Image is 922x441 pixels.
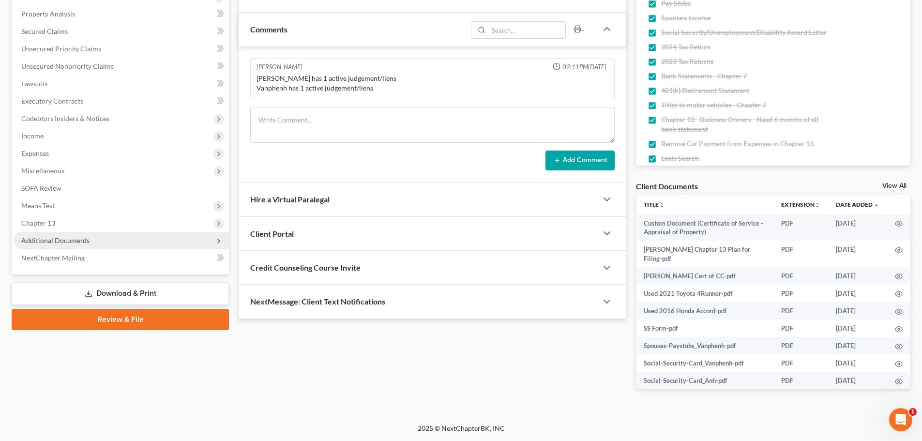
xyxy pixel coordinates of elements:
[828,337,887,354] td: [DATE]
[636,372,773,389] td: Social-Security-Card_Anh-pdf
[21,236,90,244] span: Additional Documents
[636,302,773,319] td: Used 2016 Honda Accord-pdf
[661,100,766,110] span: Titles to motor vehicles - Chapter 7
[21,184,61,192] span: SOFA Review
[661,71,747,81] span: Bank Statements - Chapter 7
[636,319,773,337] td: SS Form-pdf
[828,267,887,285] td: [DATE]
[661,153,699,163] span: Lexis Search
[21,79,47,88] span: Lawsuits
[250,297,385,306] span: NextMessage: Client Text Notifications
[773,285,828,302] td: PDF
[909,408,917,416] span: 1
[661,13,710,23] span: Spouse's Income
[21,97,83,105] span: Executory Contracts
[773,319,828,337] td: PDF
[773,337,828,354] td: PDF
[781,201,820,208] a: Extensionunfold_more
[14,23,229,40] a: Secured Claims
[21,27,68,35] span: Secured Claims
[636,214,773,241] td: Custom Document (Certificate of Service - Appraisal of Property)
[250,195,330,204] span: Hire a Virtual Paralegal
[773,241,828,267] td: PDF
[828,372,887,389] td: [DATE]
[882,182,907,189] a: View All
[661,115,833,134] span: Chapter 13 - Business Owners - Need 6 months of all bank statement
[815,202,820,208] i: unfold_more
[836,201,879,208] a: Date Added expand_more
[828,214,887,241] td: [DATE]
[21,219,55,227] span: Chapter 13
[14,40,229,58] a: Unsecured Priority Claims
[773,372,828,389] td: PDF
[661,86,749,95] span: 401(k)/Retirement Statement
[636,241,773,267] td: [PERSON_NAME] Chapter 13 Plan for Filing-pdf
[14,180,229,197] a: SOFA Review
[828,241,887,267] td: [DATE]
[661,57,713,66] span: 2023 Tax Returns
[644,201,665,208] a: Titleunfold_more
[250,229,294,238] span: Client Portal
[773,267,828,285] td: PDF
[21,10,75,18] span: Property Analysis
[257,74,608,93] div: [PERSON_NAME] has 1 active judgement/liens Vanphenh has 1 active judgement/liens
[636,337,773,354] td: Spouses-Paystubs_Vanphenh-pdf
[636,285,773,302] td: Used 2021 Toyota 4Runner-pdf
[21,201,55,210] span: Means Test
[257,62,302,72] div: [PERSON_NAME]
[250,263,361,272] span: Credit Counseling Course Invite
[21,62,114,70] span: Unsecured Nonpriority Claims
[661,139,814,149] span: Remove Car Payment from Expenses in Chapter 13
[21,167,64,175] span: Miscellaneous
[661,28,827,37] span: Social Security/Unemployment/Disability Award Letter
[12,282,229,305] a: Download & Print
[773,214,828,241] td: PDF
[12,309,229,330] a: Review & File
[489,22,566,38] input: Search...
[874,202,879,208] i: expand_more
[828,319,887,337] td: [DATE]
[659,202,665,208] i: unfold_more
[14,92,229,110] a: Executory Contracts
[562,62,606,72] span: 02:11PM[DATE]
[21,45,101,53] span: Unsecured Priority Claims
[21,114,109,122] span: Codebtors Insiders & Notices
[828,354,887,372] td: [DATE]
[185,424,737,441] div: 2025 © NextChapterBK, INC
[14,249,229,267] a: NextChapter Mailing
[773,354,828,372] td: PDF
[636,267,773,285] td: [PERSON_NAME] Cert of CC-pdf
[21,149,49,157] span: Expenses
[828,302,887,319] td: [DATE]
[250,25,287,34] span: Comments
[773,302,828,319] td: PDF
[545,151,615,171] button: Add Comment
[636,181,698,191] div: Client Documents
[14,75,229,92] a: Lawsuits
[636,354,773,372] td: Social-Security-Card_Vanphenh-pdf
[21,254,85,262] span: NextChapter Mailing
[828,285,887,302] td: [DATE]
[889,408,912,431] iframe: Intercom live chat
[14,58,229,75] a: Unsecured Nonpriority Claims
[14,5,229,23] a: Property Analysis
[21,132,44,140] span: Income
[661,42,710,52] span: 2024 Tax Return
